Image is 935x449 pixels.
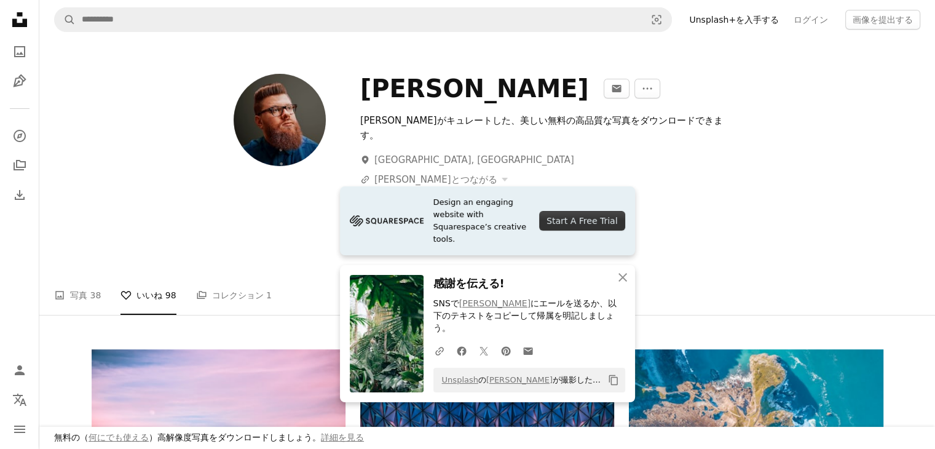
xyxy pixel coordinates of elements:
a: 岩に押しつぶす海の波の鳥瞰写真 [629,420,883,431]
a: Pinterestでシェアする [495,338,517,363]
button: 画像を提出する [845,10,920,30]
a: イラスト [7,69,32,93]
button: Unsplashで検索する [55,8,76,31]
a: Twitterでシェアする [473,338,495,363]
a: 探す [7,124,32,148]
button: Chrisにメッセージを送る [604,79,629,98]
a: Eメールでシェアする [517,338,539,363]
img: ユーザーChris Abneyのアバター [234,74,326,166]
div: [PERSON_NAME]がキュレートした、美しい無料の高品質な写真をダウンロードできます。 [360,113,726,143]
span: 38 [90,288,101,302]
h3: 感謝を伝える! [433,275,625,293]
span: の が撮影した写真 [436,370,603,390]
a: Design an engaging website with Squarespace’s creative tools.Start A Free Trial [340,186,635,255]
span: 1 [266,288,272,302]
a: [PERSON_NAME] [459,298,531,308]
a: Unsplash [442,375,478,384]
a: ログイン / 登録する [7,358,32,383]
a: 詳細を見る [321,432,364,442]
a: 写真 [7,39,32,64]
button: [PERSON_NAME]とつながる [360,172,508,187]
span: Design an engaging website with Squarespace’s creative tools. [433,196,530,245]
button: その他のアクション [634,79,660,98]
a: ダウンロード履歴 [7,183,32,207]
a: コレクション 1 [196,276,272,315]
a: ホーム — Unsplash [7,7,32,34]
a: 何にでも使える [89,432,149,442]
div: [PERSON_NAME] [360,74,589,103]
a: [GEOGRAPHIC_DATA], [GEOGRAPHIC_DATA] [360,154,574,165]
p: SNSで にエールを送るか、以下のテキストをコピーして帰属を明記しましょう。 [433,298,625,335]
form: サイト内でビジュアルを探す [54,7,672,32]
a: [PERSON_NAME] [486,375,553,384]
button: クリップボードにコピーする [603,370,624,391]
h3: 無料の（ ）高解像度写真をダウンロードしましょう。 [54,432,364,444]
button: ビジュアル検索 [642,8,671,31]
button: 言語 [7,387,32,412]
a: ログイン [786,10,835,30]
img: file-1705255347840-230a6ab5bca9image [350,212,424,230]
a: 写真 38 [54,276,101,315]
a: コレクション [7,153,32,178]
button: メニュー [7,417,32,442]
a: Unsplash+を入手する [682,10,786,30]
a: Facebookでシェアする [451,338,473,363]
div: Start A Free Trial [539,211,625,231]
